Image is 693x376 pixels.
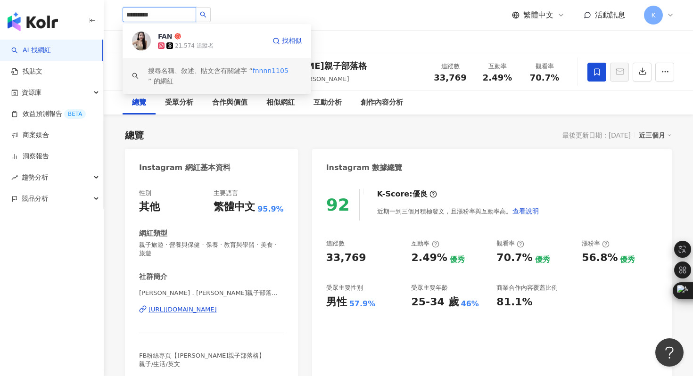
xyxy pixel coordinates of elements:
[326,195,350,214] div: 92
[11,67,42,76] a: 找貼文
[272,32,302,50] a: 找相似
[377,202,539,221] div: 近期一到三個月積極發文，且漲粉率與互動率高。
[165,97,193,108] div: 受眾分析
[595,10,625,19] span: 活動訊息
[11,109,86,119] a: 效益預測報告BETA
[11,131,49,140] a: 商案媒合
[132,32,151,50] img: KOL Avatar
[432,62,468,71] div: 追蹤數
[139,229,167,238] div: 網紅類型
[527,62,562,71] div: 觀看率
[214,189,238,197] div: 主要語言
[512,207,539,215] span: 查看說明
[496,295,532,310] div: 81.1%
[139,163,231,173] div: Instagram 網紅基本資料
[582,251,618,265] div: 56.8%
[11,46,51,55] a: searchAI 找網紅
[479,62,515,71] div: 互動率
[620,254,635,265] div: 優秀
[582,239,610,248] div: 漲粉率
[562,131,631,139] div: 最後更新日期：[DATE]
[651,10,655,20] span: K
[22,167,48,188] span: 趨勢分析
[132,97,146,108] div: 總覽
[412,189,428,199] div: 優良
[175,42,214,50] div: 21,574 追蹤者
[483,73,512,82] span: 2.49%
[8,12,58,31] img: logo
[326,251,366,265] div: 33,769
[158,32,173,41] div: FAN
[461,299,479,309] div: 46%
[212,97,247,108] div: 合作與價值
[349,299,376,309] div: 57.9%
[139,352,265,368] span: FB粉絲專頁【[PERSON_NAME]親子部落格】 親子/生活/英文
[139,200,160,214] div: 其他
[253,67,289,74] span: fnnnn1105
[282,36,302,46] span: 找相似
[22,82,41,103] span: 資源庫
[214,200,255,214] div: 繁體中文
[411,239,439,248] div: 互動率
[139,272,167,282] div: 社群簡介
[139,289,284,297] span: [PERSON_NAME]．[PERSON_NAME]親子部落格 | weantiffany
[22,188,48,209] span: 競品分析
[496,239,524,248] div: 觀看率
[125,129,144,142] div: 總覽
[148,65,302,86] div: 搜尋名稱、敘述、貼文含有關鍵字 “ ” 的網紅
[450,254,465,265] div: 優秀
[326,295,347,310] div: 男性
[139,241,284,258] span: 親子旅遊 · 營養與保健 · 保養 · 教育與學習 · 美食 · 旅遊
[496,284,558,292] div: 商業合作內容覆蓋比例
[535,254,550,265] div: 優秀
[139,189,151,197] div: 性別
[313,97,342,108] div: 互動分析
[530,73,559,82] span: 70.7%
[639,129,672,141] div: 近三個月
[326,163,403,173] div: Instagram 數據總覽
[326,239,345,248] div: 追蹤數
[512,202,539,221] button: 查看說明
[434,73,466,82] span: 33,769
[266,97,295,108] div: 相似網紅
[11,152,49,161] a: 洞察報告
[132,73,139,79] span: search
[411,284,448,292] div: 受眾主要年齡
[200,11,206,18] span: search
[257,204,284,214] span: 95.9%
[496,251,532,265] div: 70.7%
[377,189,437,199] div: K-Score :
[326,284,363,292] div: 受眾主要性別
[523,10,553,20] span: 繁體中文
[411,251,447,265] div: 2.49%
[11,174,18,181] span: rise
[139,305,284,314] a: [URL][DOMAIN_NAME]
[148,305,217,314] div: [URL][DOMAIN_NAME]
[361,97,403,108] div: 創作內容分析
[655,338,684,367] iframe: Help Scout Beacon - Open
[411,295,458,310] div: 25-34 歲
